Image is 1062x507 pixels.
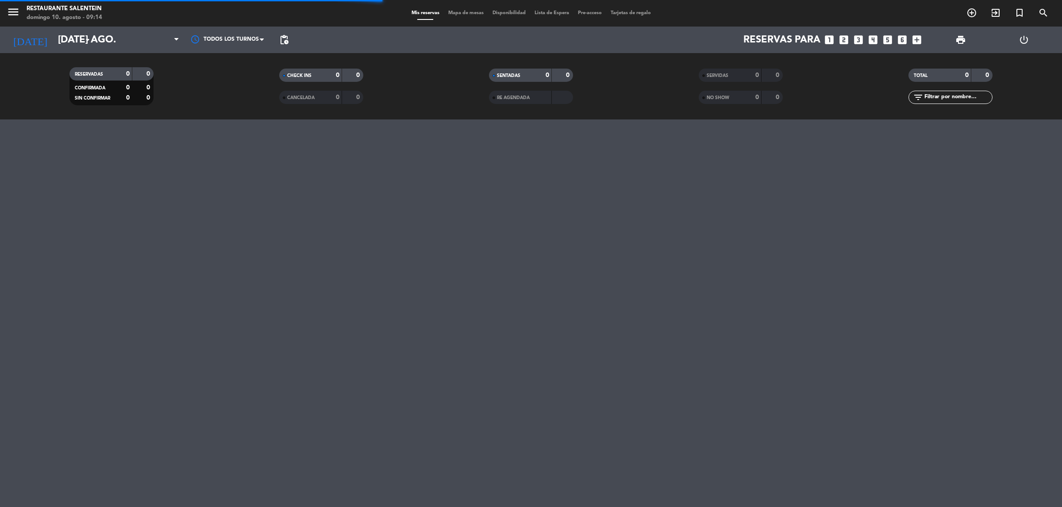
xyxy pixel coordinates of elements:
strong: 0 [776,94,781,100]
strong: 0 [336,94,339,100]
strong: 0 [985,72,991,78]
i: looks_4 [867,34,879,46]
div: Restaurante Salentein [27,4,102,13]
span: Mis reservas [407,11,444,15]
span: Pre-acceso [573,11,606,15]
span: Tarjetas de regalo [606,11,655,15]
strong: 0 [356,94,362,100]
strong: 0 [126,71,130,77]
span: SENTADAS [497,73,520,78]
strong: 0 [566,72,571,78]
i: looks_5 [882,34,893,46]
input: Filtrar por nombre... [923,92,992,102]
strong: 0 [146,95,152,101]
span: RESERVADAS [75,72,103,77]
strong: 0 [126,95,130,101]
strong: 0 [755,72,759,78]
i: turned_in_not [1014,8,1025,18]
strong: 0 [126,84,130,91]
i: [DATE] [7,30,54,50]
button: menu [7,5,20,22]
div: domingo 10. agosto - 09:14 [27,13,102,22]
strong: 0 [776,72,781,78]
i: power_settings_new [1019,35,1029,45]
span: TOTAL [914,73,927,78]
span: Lista de Espera [530,11,573,15]
span: NO SHOW [707,96,729,100]
i: add_circle_outline [966,8,977,18]
strong: 0 [356,72,362,78]
span: SERVIDAS [707,73,728,78]
i: menu [7,5,20,19]
i: exit_to_app [990,8,1001,18]
span: CANCELADA [287,96,315,100]
i: looks_one [823,34,835,46]
span: SIN CONFIRMAR [75,96,110,100]
i: filter_list [913,92,923,103]
span: Disponibilidad [488,11,530,15]
i: arrow_drop_down [82,35,93,45]
span: CHECK INS [287,73,312,78]
span: print [955,35,966,45]
i: add_box [911,34,923,46]
span: Mapa de mesas [444,11,488,15]
strong: 0 [146,84,152,91]
span: Reservas para [743,35,820,46]
strong: 0 [755,94,759,100]
span: pending_actions [279,35,289,45]
i: looks_3 [853,34,864,46]
strong: 0 [965,72,969,78]
strong: 0 [146,71,152,77]
i: looks_6 [897,34,908,46]
i: search [1038,8,1049,18]
strong: 0 [336,72,339,78]
strong: 0 [546,72,549,78]
div: LOG OUT [992,27,1055,53]
span: CONFIRMADA [75,86,105,90]
span: RE AGENDADA [497,96,530,100]
i: looks_two [838,34,850,46]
